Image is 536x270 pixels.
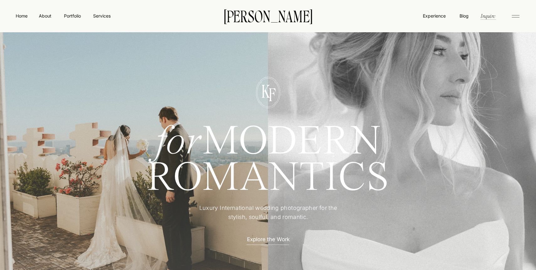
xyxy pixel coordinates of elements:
a: Home [14,13,29,19]
a: Blog [458,13,470,19]
p: F [263,86,281,102]
a: Inquire [480,12,496,19]
a: About [38,13,52,19]
h1: ROMANTICS [124,161,412,195]
h1: MODERN [124,124,412,154]
a: Explore the Work [241,236,296,242]
a: Portfolio [61,13,83,19]
a: Services [92,13,111,19]
i: for [155,122,202,163]
a: [PERSON_NAME] [214,9,322,22]
p: Luxury International wedding photographer for the stylish, soulful, and romantic. [190,204,346,222]
p: K [257,82,274,98]
a: Experience [422,13,446,19]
